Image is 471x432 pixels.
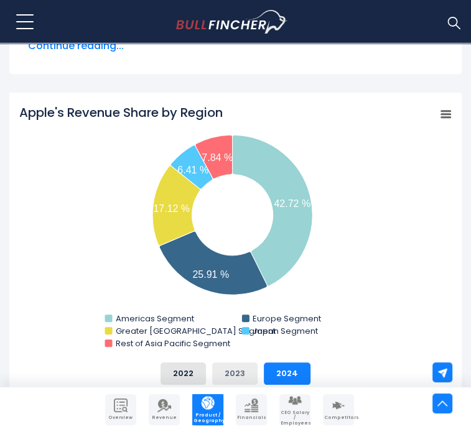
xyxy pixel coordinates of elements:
[150,415,179,420] span: Revenue
[323,394,354,425] a: Company Competitors
[274,198,310,209] text: 42.72 %
[212,362,258,385] button: 2023
[106,415,135,420] span: Overview
[116,338,230,349] text: Rest of Asia Pacific Segment
[19,104,452,352] svg: Apple's Revenue Share by Region
[116,313,194,324] text: Americas Segment
[192,269,229,280] text: 25.91 %
[237,415,266,420] span: Financials
[177,165,208,175] text: 6.41 %
[253,325,318,337] text: Japan Segment
[149,394,180,425] a: Company Revenue
[19,104,223,121] tspan: Apple's Revenue Share by Region
[279,394,310,425] a: Company Employees
[161,362,206,385] button: 2022
[116,325,276,337] text: Greater [GEOGRAPHIC_DATA] Segment
[105,394,136,425] a: Company Overview
[153,203,190,214] text: 17.12 %
[176,10,287,34] img: Bullfincher logo
[176,10,310,34] a: Go to homepage
[192,394,223,425] a: Company Product/Geography
[253,313,321,324] text: Europe Segment
[264,362,310,385] button: 2024
[281,410,309,426] span: CEO Salary / Employees
[324,415,353,420] span: Competitors
[236,394,267,425] a: Company Financials
[194,413,222,423] span: Product / Geography
[202,152,233,163] text: 7.84 %
[28,39,443,53] span: Continue reading...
